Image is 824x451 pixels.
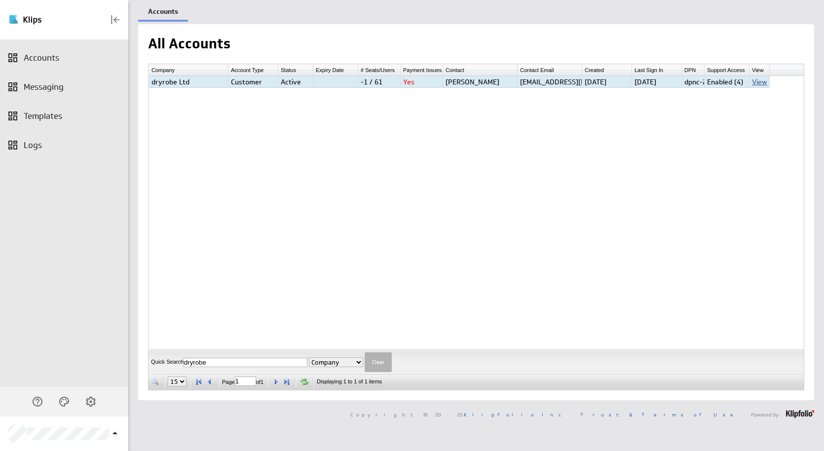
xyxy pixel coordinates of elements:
div: [PERSON_NAME] [443,76,517,87]
div: Payment Issues [401,65,443,75]
div: Go to Dashboards [8,12,77,28]
div: Expiry Date [313,65,358,75]
span: Powered by [750,412,779,417]
span: Displaying 1 to 1 of 1 items [317,378,382,384]
span: Page of [222,379,263,385]
div: dryrobe Ltd [149,76,228,87]
div: Last Sign In [632,65,681,75]
div: Contact Email [518,65,582,75]
div: Collapse [107,11,124,28]
div: -1 / 61 [358,76,400,87]
div: Themes [56,393,73,410]
div: Accounts [24,52,126,63]
div: Created [582,65,632,75]
svg: Themes [58,396,70,408]
input: Clear [365,352,392,372]
div: Support Access [705,65,749,75]
div: [EMAIL_ADDRESS][DOMAIN_NAME] [518,76,582,87]
a: View [752,77,767,86]
div: [DATE] [632,76,681,87]
div: DPN [682,65,704,75]
div: dpnc-25 [682,76,704,87]
div: Quick Search [149,350,659,375]
div: View [749,65,769,75]
span: Copyright © 2025 [350,412,570,417]
div: Account and settings [82,393,99,410]
div: Status [278,65,313,75]
a: Active [281,77,301,86]
a: Trust & Terms of Use [580,411,740,418]
div: # Seats/Users [358,65,400,75]
a: Customer [231,77,262,86]
div: Contact [443,65,517,75]
div: Enabled (4) [705,76,749,87]
img: logo-footer.png [786,410,814,418]
a: Yes [403,77,414,86]
div: Messaging [24,81,126,92]
svg: Account and settings [85,396,97,408]
div: Logs [24,140,126,150]
div: Account Type [228,65,278,75]
img: Klipfolio klips logo [8,12,77,28]
h1: All Accounts [148,34,230,54]
div: Templates [24,111,126,121]
div: Company [149,65,228,75]
span: 1 [261,379,263,385]
a: Klipfolio Inc. [464,411,570,418]
div: Help [29,393,46,410]
div: [DATE] [582,76,632,87]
